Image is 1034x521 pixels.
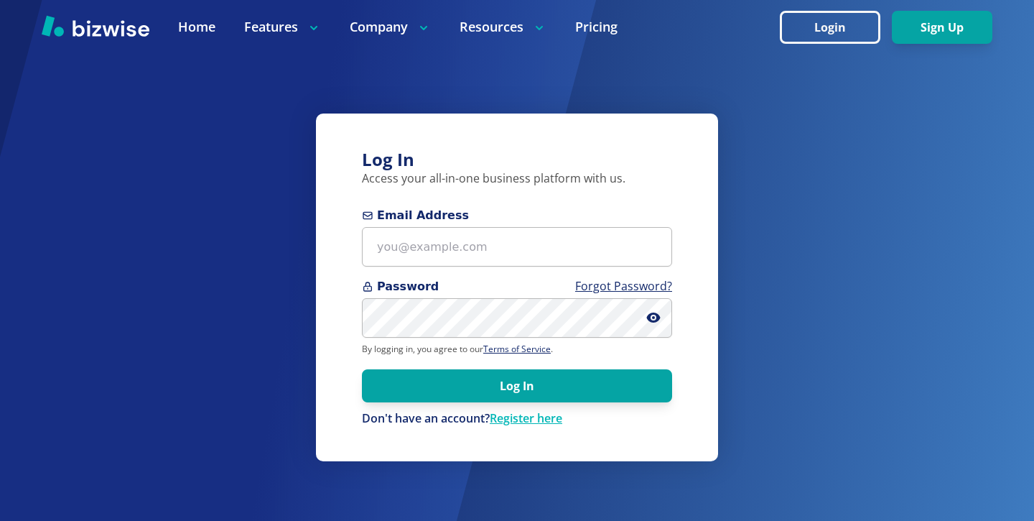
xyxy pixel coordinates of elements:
img: Bizwise Logo [42,15,149,37]
p: Features [244,18,321,36]
h3: Log In [362,148,672,172]
span: Email Address [362,207,672,224]
a: Sign Up [892,21,992,34]
a: Home [178,18,215,36]
a: Forgot Password? [575,278,672,294]
button: Log In [362,369,672,402]
a: Terms of Service [483,343,551,355]
button: Sign Up [892,11,992,44]
p: Company [350,18,431,36]
p: Access your all-in-one business platform with us. [362,171,672,187]
a: Login [780,21,892,34]
p: Don't have an account? [362,411,672,427]
span: Password [362,278,672,295]
button: Login [780,11,880,44]
a: Register here [490,410,562,426]
p: By logging in, you agree to our . [362,344,672,355]
div: Don't have an account?Register here [362,411,672,427]
a: Pricing [575,18,618,36]
p: Resources [460,18,546,36]
input: you@example.com [362,227,672,267]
